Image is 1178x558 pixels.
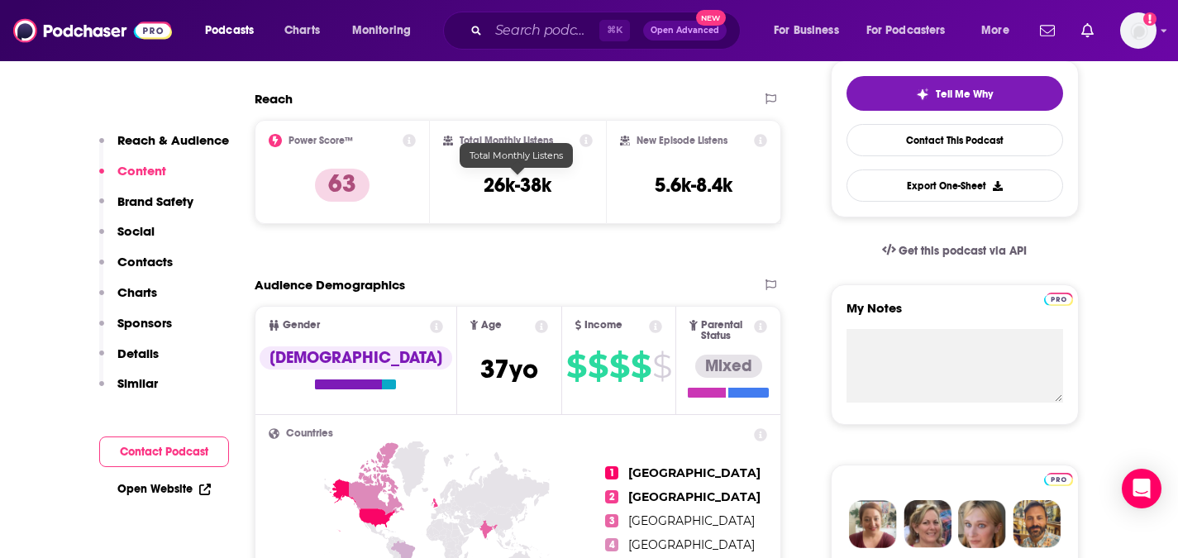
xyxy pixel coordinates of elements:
[1033,17,1061,45] a: Show notifications dropdown
[117,315,172,331] p: Sponsors
[588,353,608,379] span: $
[605,514,618,527] span: 3
[352,19,411,42] span: Monitoring
[866,19,946,42] span: For Podcasters
[99,375,158,406] button: Similar
[283,320,320,331] span: Gender
[916,88,929,101] img: tell me why sparkle
[117,193,193,209] p: Brand Safety
[609,353,629,379] span: $
[205,19,254,42] span: Podcasts
[460,135,553,146] h2: Total Monthly Listens
[480,353,538,385] span: 37 yo
[1120,12,1157,49] img: User Profile
[628,465,761,480] span: [GEOGRAPHIC_DATA]
[605,466,618,479] span: 1
[286,428,333,439] span: Countries
[981,19,1009,42] span: More
[117,132,229,148] p: Reach & Audience
[1013,500,1061,548] img: Jon Profile
[847,300,1063,329] label: My Notes
[99,132,229,163] button: Reach & Audience
[847,76,1063,111] button: tell me why sparkleTell Me Why
[643,21,727,41] button: Open AdvancedNew
[99,223,155,254] button: Social
[1122,469,1161,508] div: Open Intercom Messenger
[904,500,951,548] img: Barbara Profile
[631,353,651,379] span: $
[856,17,970,44] button: open menu
[1044,290,1073,306] a: Pro website
[1143,12,1157,26] svg: Add a profile image
[849,500,897,548] img: Sydney Profile
[1075,17,1100,45] a: Show notifications dropdown
[869,231,1041,271] a: Get this podcast via API
[484,173,551,198] h3: 26k-38k
[255,91,293,107] h2: Reach
[637,135,727,146] h2: New Episode Listens
[652,353,671,379] span: $
[99,346,159,376] button: Details
[117,223,155,239] p: Social
[99,163,166,193] button: Content
[260,346,452,370] div: [DEMOGRAPHIC_DATA]
[481,320,502,331] span: Age
[899,244,1027,258] span: Get this podcast via API
[847,169,1063,202] button: Export One-Sheet
[117,375,158,391] p: Similar
[315,169,370,202] p: 63
[1044,293,1073,306] img: Podchaser Pro
[193,17,275,44] button: open menu
[99,254,173,284] button: Contacts
[628,537,755,552] span: [GEOGRAPHIC_DATA]
[566,353,586,379] span: $
[958,500,1006,548] img: Jules Profile
[13,15,172,46] img: Podchaser - Follow, Share and Rate Podcasts
[628,489,761,504] span: [GEOGRAPHIC_DATA]
[284,19,320,42] span: Charts
[605,538,618,551] span: 4
[701,320,751,341] span: Parental Status
[1120,12,1157,49] span: Logged in as Marketing09
[774,19,839,42] span: For Business
[584,320,622,331] span: Income
[341,17,432,44] button: open menu
[255,277,405,293] h2: Audience Demographics
[117,163,166,179] p: Content
[599,20,630,41] span: ⌘ K
[470,150,563,161] span: Total Monthly Listens
[99,193,193,224] button: Brand Safety
[936,88,993,101] span: Tell Me Why
[274,17,330,44] a: Charts
[1044,473,1073,486] img: Podchaser Pro
[696,10,726,26] span: New
[117,346,159,361] p: Details
[289,135,353,146] h2: Power Score™
[489,17,599,44] input: Search podcasts, credits, & more...
[655,173,732,198] h3: 5.6k-8.4k
[847,124,1063,156] a: Contact This Podcast
[99,315,172,346] button: Sponsors
[970,17,1030,44] button: open menu
[605,490,618,503] span: 2
[628,513,755,528] span: [GEOGRAPHIC_DATA]
[99,436,229,467] button: Contact Podcast
[117,284,157,300] p: Charts
[117,482,211,496] a: Open Website
[651,26,719,35] span: Open Advanced
[1120,12,1157,49] button: Show profile menu
[762,17,860,44] button: open menu
[117,254,173,269] p: Contacts
[99,284,157,315] button: Charts
[1044,470,1073,486] a: Pro website
[695,355,762,378] div: Mixed
[459,12,756,50] div: Search podcasts, credits, & more...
